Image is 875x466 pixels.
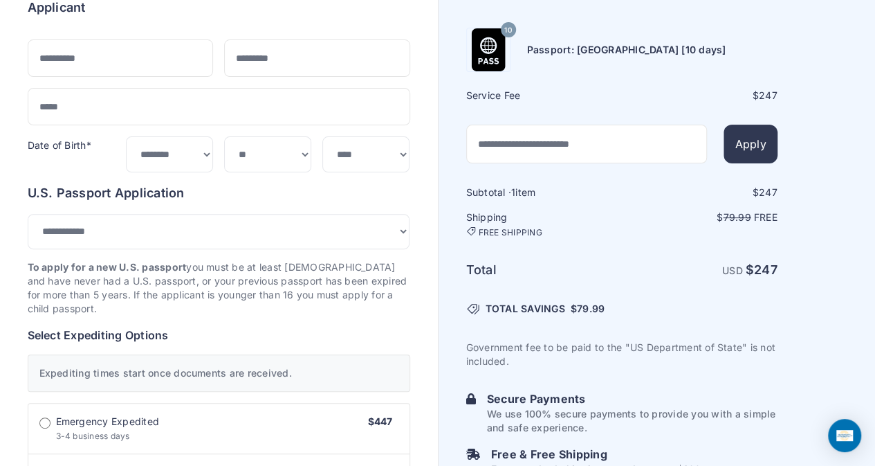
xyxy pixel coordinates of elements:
span: 1 [511,186,515,198]
span: $ [571,302,605,316]
p: Government fee to be paid to the "US Department of State" is not included. [466,341,777,368]
p: $ [623,210,777,224]
div: $ [623,186,777,199]
span: Emergency Expedited [56,415,160,429]
span: 79.99 [723,211,750,223]
button: Apply [724,125,777,163]
h6: Secure Payments [487,391,777,407]
span: 247 [759,186,777,198]
span: FREE SHIPPING [479,227,542,238]
span: 247 [759,89,777,101]
div: $ [623,89,777,102]
span: USD [722,265,743,276]
span: 79.99 [577,303,605,314]
h6: Shipping [466,210,620,238]
h6: Select Expediting Options [28,327,410,343]
strong: To apply for a new U.S. passport [28,261,187,273]
span: 247 [754,262,777,277]
p: you must be at least [DEMOGRAPHIC_DATA] and have never had a U.S. passport, or your previous pass... [28,260,410,316]
h6: Subtotal · item [466,186,620,199]
strong: $ [746,262,777,277]
h6: U.S. Passport Application [28,183,410,203]
h6: Free & Free Shipping [491,446,703,463]
span: 10 [504,21,511,39]
span: Free [754,211,777,223]
p: We use 100% secure payments to provide you with a simple and safe experience. [487,407,777,435]
img: Product Name [467,28,510,71]
span: 3-4 business days [56,431,130,441]
span: TOTAL SAVINGS [486,302,565,316]
div: Expediting times start once documents are received. [28,355,410,392]
label: Date of Birth* [28,139,91,151]
h6: Passport: [GEOGRAPHIC_DATA] [10 days] [527,43,726,57]
h6: Service Fee [466,89,620,102]
span: $447 [368,415,393,427]
h6: Total [466,260,620,280]
div: Open Intercom Messenger [828,419,861,452]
